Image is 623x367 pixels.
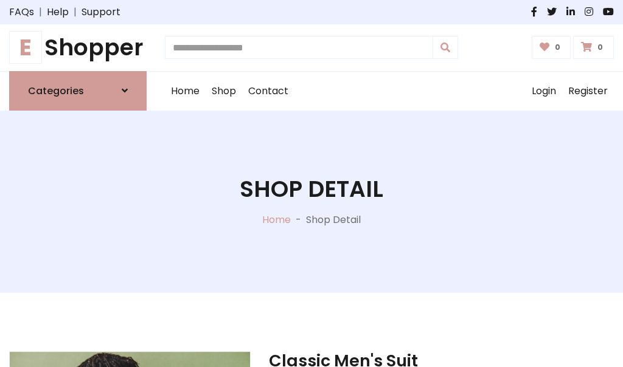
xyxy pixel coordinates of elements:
[9,31,42,64] span: E
[262,213,291,227] a: Home
[69,5,82,19] span: |
[47,5,69,19] a: Help
[9,34,147,61] a: EShopper
[206,72,242,111] a: Shop
[552,42,563,53] span: 0
[573,36,614,59] a: 0
[9,71,147,111] a: Categories
[291,213,306,227] p: -
[532,36,571,59] a: 0
[526,72,562,111] a: Login
[9,34,147,61] h1: Shopper
[306,213,361,227] p: Shop Detail
[562,72,614,111] a: Register
[9,5,34,19] a: FAQs
[82,5,120,19] a: Support
[240,176,383,203] h1: Shop Detail
[165,72,206,111] a: Home
[594,42,606,53] span: 0
[28,85,84,97] h6: Categories
[34,5,47,19] span: |
[242,72,294,111] a: Contact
